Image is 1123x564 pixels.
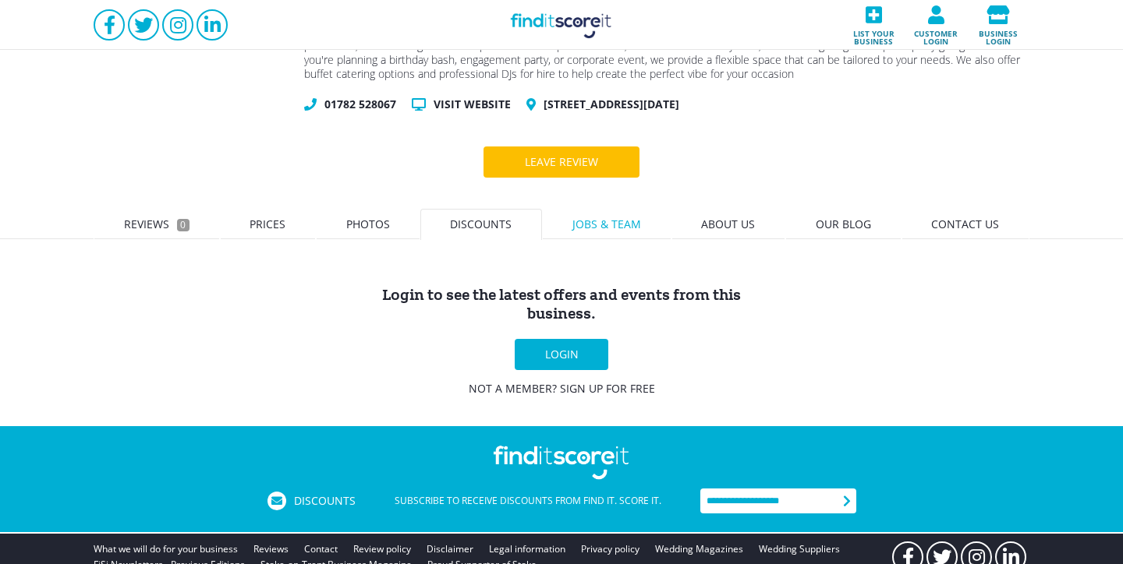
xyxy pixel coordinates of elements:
[847,24,900,45] span: List your business
[816,217,871,231] span: Our blog
[94,541,238,557] a: What we will do for your business
[967,1,1029,50] a: Business login
[544,97,679,112] a: [STREET_ADDRESS][DATE]
[434,97,511,112] a: Visit website
[353,541,411,557] a: Review policy
[427,541,473,557] a: Disclaimer
[489,541,565,557] a: Legal information
[346,217,390,231] span: Photos
[324,97,396,112] a: 01782 528067
[177,219,190,231] small: 0
[842,1,905,50] a: List your business
[374,286,749,323] h2: Login to see the latest offers and events from this business.
[515,339,608,370] a: Login
[671,209,786,240] a: About us
[220,209,317,240] a: Prices
[655,541,743,557] a: Wedding Magazines
[542,209,671,240] a: Jobs & Team
[250,217,285,231] span: Prices
[581,541,639,557] a: Privacy policy
[484,146,639,178] a: Leave review
[316,209,420,240] a: Photos
[701,217,755,231] span: About us
[931,217,999,231] span: Contact us
[124,217,169,231] span: Reviews
[294,495,356,506] span: Discounts
[909,24,962,45] span: Customer login
[905,1,967,50] a: Customer login
[94,209,220,240] a: Reviews0
[253,541,289,557] a: Reviews
[356,492,700,510] div: Subscribe to receive discounts from Find it. Score it.
[420,209,543,240] a: Discounts
[759,541,840,557] a: Wedding Suppliers
[902,209,1030,240] a: Contact us
[785,209,902,240] a: Our blog
[453,373,671,404] a: Not a member? Sign up for free
[530,339,594,370] div: Login
[509,146,614,178] div: Leave review
[572,217,641,231] span: Jobs & Team
[450,217,512,231] span: Discounts
[972,24,1025,45] span: Business login
[304,541,338,557] a: Contact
